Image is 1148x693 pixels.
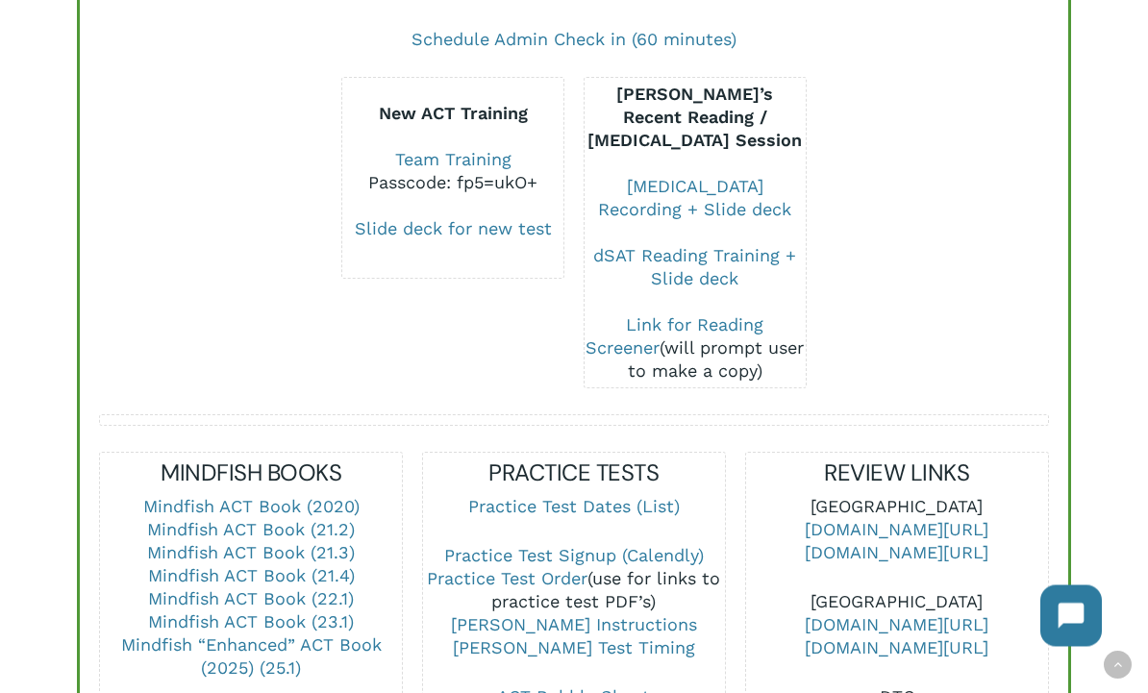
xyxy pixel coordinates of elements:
[143,497,360,517] a: Mindfish ACT Book (2020)
[585,314,806,384] div: (will prompt user to make a copy)
[148,566,355,586] a: Mindfish ACT Book (21.4)
[586,315,763,359] a: Link for Reading Screener
[746,458,1048,489] h5: REVIEW LINKS
[598,177,791,220] a: [MEDICAL_DATA] Recording + Slide deck
[395,150,512,170] a: Team Training
[805,638,988,658] a: [DOMAIN_NAME][URL]
[121,635,382,679] a: Mindfish “Enhanced” ACT Book (2025) (25.1)
[147,543,355,563] a: Mindfish ACT Book (21.3)
[423,545,725,686] p: (use for links to practice test PDF’s)
[451,615,697,635] a: [PERSON_NAME] Instructions
[444,546,704,566] a: Practice Test Signup (Calendly)
[468,497,680,517] a: Practice Test Dates (List)
[100,458,402,489] h5: MINDFISH BOOKS
[148,612,354,632] a: Mindfish ACT Book (23.1)
[587,85,802,151] b: [PERSON_NAME]’s Recent Reading / [MEDICAL_DATA] Session
[379,104,528,124] b: New ACT Training
[746,496,1048,591] p: [GEOGRAPHIC_DATA]
[412,30,736,50] a: Schedule Admin Check in (60 minutes)
[805,615,988,635] a: [DOMAIN_NAME][URL]
[805,520,988,540] a: [DOMAIN_NAME][URL]
[805,543,988,563] a: [DOMAIN_NAME][URL]
[147,520,355,540] a: Mindfish ACT Book (21.2)
[427,569,587,589] a: Practice Test Order
[746,591,1048,686] p: [GEOGRAPHIC_DATA]
[453,638,695,658] a: [PERSON_NAME] Test Timing
[355,219,552,239] a: Slide deck for new test
[593,246,796,289] a: dSAT Reading Training + Slide deck
[342,172,563,195] div: Passcode: fp5=ukO+
[148,589,354,609] a: Mindfish ACT Book (22.1)
[1021,566,1121,666] iframe: Chatbot
[423,458,725,489] h5: PRACTICE TESTS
